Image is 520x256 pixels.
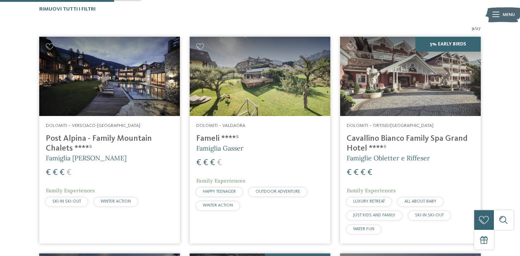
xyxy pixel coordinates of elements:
[210,159,215,167] span: €
[354,168,359,177] span: €
[196,159,201,167] span: €
[367,168,372,177] span: €
[196,144,243,152] span: Famiglia Gasser
[255,189,300,194] span: OUTDOOR ADVENTURE
[190,37,330,244] a: Cercate un hotel per famiglie? Qui troverete solo i migliori! Dolomiti – Valdaora Fameli ****ˢ Fa...
[53,168,58,177] span: €
[347,187,396,194] span: Family Experiences
[39,7,96,12] span: Rimuovi tutti i filtri
[347,123,434,128] span: Dolomiti – Ortisei/[GEOGRAPHIC_DATA]
[217,159,222,167] span: €
[203,189,236,194] span: HAPPY TEENAGER
[196,177,245,184] span: Family Experiences
[347,154,430,162] span: Famiglie Obletter e Riffeser
[46,168,51,177] span: €
[60,168,65,177] span: €
[46,187,95,194] span: Family Experiences
[347,168,352,177] span: €
[474,25,476,32] span: /
[203,203,233,208] span: WINTER ACTION
[190,37,330,116] img: Cercate un hotel per famiglie? Qui troverete solo i migliori!
[353,199,385,204] span: LUXURY RETREAT
[203,159,208,167] span: €
[196,123,245,128] span: Dolomiti – Valdaora
[415,213,444,217] span: SKI-IN SKI-OUT
[46,134,173,153] h4: Post Alpina - Family Mountain Chalets ****ˢ
[347,134,474,153] h4: Cavallino Bianco Family Spa Grand Hotel ****ˢ
[340,37,481,244] a: Cercate un hotel per famiglie? Qui troverete solo i migliori! 5% Early Birds Dolomiti – Ortisei/[...
[46,123,140,128] span: Dolomiti – Versciaco-[GEOGRAPHIC_DATA]
[101,199,131,204] span: WINTER ACTION
[404,199,436,204] span: ALL ABOUT BABY
[39,37,180,244] a: Cercate un hotel per famiglie? Qui troverete solo i migliori! Dolomiti – Versciaco-[GEOGRAPHIC_DA...
[46,154,126,162] span: Famiglia [PERSON_NAME]
[353,227,374,231] span: WATER FUN
[52,199,81,204] span: SKI-IN SKI-OUT
[476,25,481,32] span: 27
[39,37,180,116] img: Post Alpina - Family Mountain Chalets ****ˢ
[66,168,72,177] span: €
[360,168,366,177] span: €
[340,37,481,116] img: Family Spa Grand Hotel Cavallino Bianco ****ˢ
[353,213,395,217] span: JUST KIDS AND FAMILY
[472,25,474,32] span: 9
